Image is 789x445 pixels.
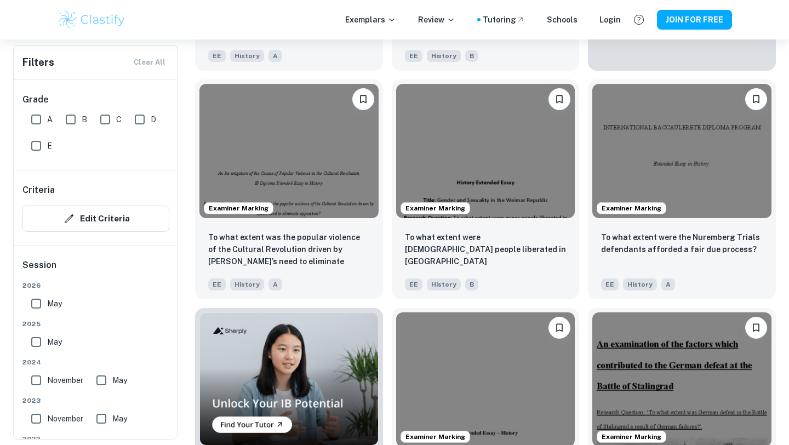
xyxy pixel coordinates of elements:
[116,113,122,125] span: C
[345,14,396,26] p: Exemplars
[22,396,169,406] span: 2023
[199,84,379,218] img: History EE example thumbnail: To what extent was the popular violence
[352,88,374,110] button: Please log in to bookmark exemplars
[208,278,226,290] span: EE
[268,278,282,290] span: A
[47,140,52,152] span: E
[661,278,675,290] span: A
[22,184,55,197] h6: Criteria
[745,317,767,339] button: Please log in to bookmark exemplars
[465,50,478,62] span: B
[392,79,580,299] a: Examiner MarkingPlease log in to bookmark exemplarsTo what extent were queer people liberated in ...
[657,10,732,30] button: JOIN FOR FREE
[112,374,127,386] span: May
[405,50,422,62] span: EE
[630,10,648,29] button: Help and Feedback
[547,14,578,26] a: Schools
[230,50,264,62] span: History
[112,413,127,425] span: May
[47,336,62,348] span: May
[22,357,169,367] span: 2024
[418,14,455,26] p: Review
[82,113,87,125] span: B
[597,432,666,442] span: Examiner Marking
[597,203,666,213] span: Examiner Marking
[427,278,461,290] span: History
[47,298,62,310] span: May
[548,317,570,339] button: Please log in to bookmark exemplars
[195,79,383,299] a: Examiner MarkingPlease log in to bookmark exemplarsTo what extent was the popular violence of the...
[57,9,127,31] img: Clastify logo
[22,206,169,232] button: Edit Criteria
[208,50,226,62] span: EE
[405,231,567,269] p: To what extent were queer people liberated in Weimar Germany, 1919-1933?
[601,278,619,290] span: EE
[401,432,470,442] span: Examiner Marking
[151,113,156,125] span: D
[548,88,570,110] button: Please log in to bookmark exemplars
[22,281,169,290] span: 2026
[396,84,575,218] img: History EE example thumbnail: To what extent were queer people liberat
[592,84,771,218] img: History EE example thumbnail: To what extent were the Nuremberg Trials
[588,79,776,299] a: Examiner MarkingPlease log in to bookmark exemplarsTo what extent were the Nuremberg Trials defen...
[465,278,478,290] span: B
[427,50,461,62] span: History
[22,93,169,106] h6: Grade
[47,113,53,125] span: A
[22,259,169,281] h6: Session
[601,231,763,255] p: To what extent were the Nuremberg Trials defendants afforded a fair due process?
[401,203,470,213] span: Examiner Marking
[483,14,525,26] a: Tutoring
[405,278,422,290] span: EE
[745,88,767,110] button: Please log in to bookmark exemplars
[599,14,621,26] a: Login
[22,319,169,329] span: 2025
[230,278,264,290] span: History
[47,374,83,386] span: November
[623,278,657,290] span: History
[204,203,273,213] span: Examiner Marking
[47,413,83,425] span: November
[268,50,282,62] span: A
[208,231,370,269] p: To what extent was the popular violence of the Cultural Revolution driven by Mao’s need to elimin...
[22,434,169,444] span: 2022
[22,55,54,70] h6: Filters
